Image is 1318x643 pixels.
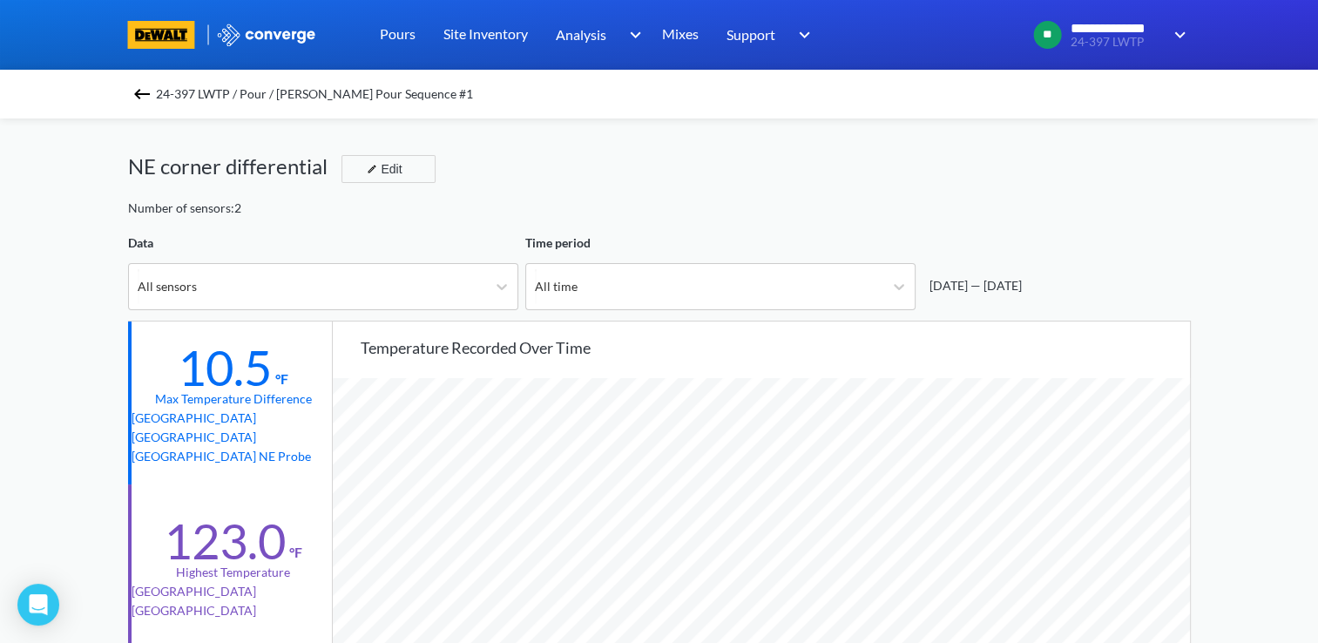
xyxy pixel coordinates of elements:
img: branding logo [128,21,195,49]
div: Max temperature difference [155,389,312,409]
img: logo_ewhite.svg [216,24,317,46]
span: Analysis [556,24,606,45]
img: downArrow.svg [1163,24,1191,45]
div: Temperature recorded over time [361,335,1190,360]
p: [GEOGRAPHIC_DATA] [GEOGRAPHIC_DATA] [132,409,335,447]
div: Number of sensors: 2 [128,199,241,218]
div: Open Intercom Messenger [17,584,59,626]
div: [DATE] — [DATE] [923,276,1022,295]
div: All time [535,277,578,296]
div: 10.5 [178,338,272,397]
span: Support [727,24,775,45]
div: Highest temperature [176,563,290,582]
button: Edit [341,155,436,183]
p: [GEOGRAPHIC_DATA] NE Probe [132,447,335,466]
div: 123.0 [164,511,286,571]
div: Time period [525,234,916,253]
span: 24-397 LWTP [1071,36,1163,49]
div: Data [128,234,518,253]
img: downArrow.svg [787,24,815,45]
a: branding logo [128,21,216,49]
p: [GEOGRAPHIC_DATA] [GEOGRAPHIC_DATA] [132,582,335,620]
img: downArrow.svg [618,24,646,45]
div: All sensors [138,277,197,296]
div: Edit [360,159,405,179]
span: 24-397 LWTP / Pour / [PERSON_NAME] Pour Sequence #1 [156,82,473,106]
div: NE corner differential [128,150,341,183]
img: edit-icon.svg [367,164,377,174]
img: backspace.svg [132,84,152,105]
